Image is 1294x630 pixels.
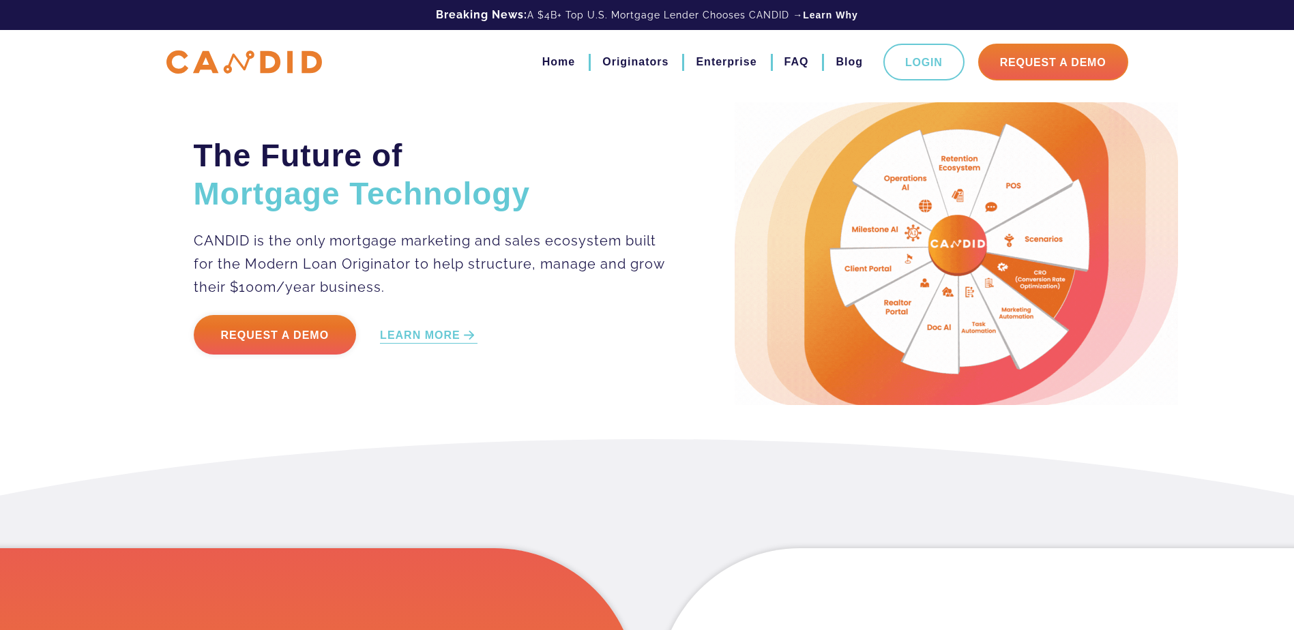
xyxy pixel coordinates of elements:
[883,44,965,80] a: Login
[784,50,809,74] a: FAQ
[735,102,1178,405] img: Candid Hero Image
[380,328,477,344] a: LEARN MORE
[194,136,666,213] h2: The Future of
[194,315,357,355] a: Request a Demo
[602,50,668,74] a: Originators
[166,50,322,74] img: CANDID APP
[803,8,858,22] a: Learn Why
[436,8,527,21] b: Breaking News:
[194,229,666,299] p: CANDID is the only mortgage marketing and sales ecosystem built for the Modern Loan Originator to...
[978,44,1128,80] a: Request A Demo
[542,50,575,74] a: Home
[696,50,756,74] a: Enterprise
[194,176,531,211] span: Mortgage Technology
[836,50,863,74] a: Blog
